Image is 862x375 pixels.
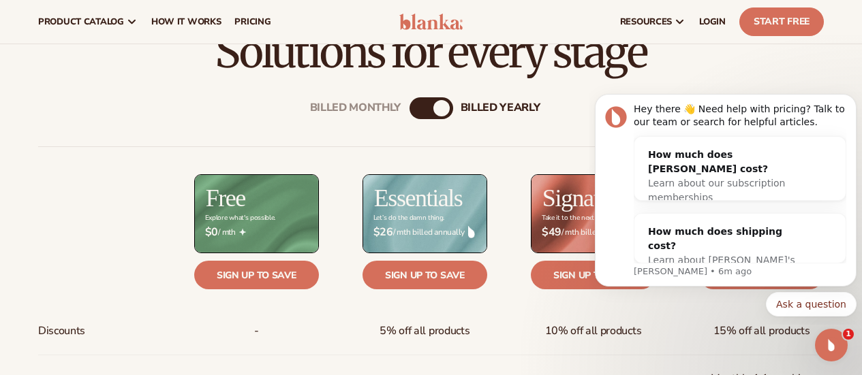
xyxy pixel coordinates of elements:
iframe: Intercom live chat [815,329,848,361]
a: Start Free [739,7,824,36]
strong: $49 [542,226,561,239]
h2: Essentials [374,186,463,210]
img: drop.png [468,226,475,238]
h2: Free [206,186,245,210]
span: / mth [205,226,308,239]
span: How It Works [151,16,221,27]
strong: $26 [373,226,393,239]
img: Essentials_BG_9050f826-5aa9-47d9-a362-757b82c62641.jpg [363,175,487,252]
div: Explore what's possible. [205,214,275,222]
div: Billed Monthly [310,101,401,114]
h2: Solutions for every stage [38,29,824,75]
div: Let’s do the damn thing. [373,214,444,222]
span: 1 [843,329,854,340]
span: pricing [234,16,271,27]
div: billed Yearly [461,101,540,114]
div: Take it to the next level. [542,214,611,222]
img: Signature_BG_eeb718c8-65ac-49e3-a4e5-327c6aa73146.jpg [532,175,655,252]
iframe: Intercom notifications message [589,82,862,325]
span: Discounts [38,319,85,344]
span: resources [620,16,672,27]
span: - [254,319,259,344]
strong: $0 [205,226,218,239]
span: 10% off all products [545,319,642,344]
span: / mth billed annually [373,226,476,239]
span: LOGIN [699,16,726,27]
a: Sign up to save [194,261,319,289]
span: / mth billed annually [542,226,645,239]
img: free_bg.png [195,175,318,252]
a: Sign up to save [531,261,656,289]
img: Free_Icon_bb6e7c7e-73f8-44bd-8ed0-223ea0fc522e.png [239,229,246,235]
h2: Signature [542,186,628,210]
span: product catalog [38,16,124,27]
span: 5% off all products [380,319,470,344]
a: Sign up to save [363,261,487,289]
span: 15% off all products [713,319,810,344]
img: logo [399,14,463,30]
